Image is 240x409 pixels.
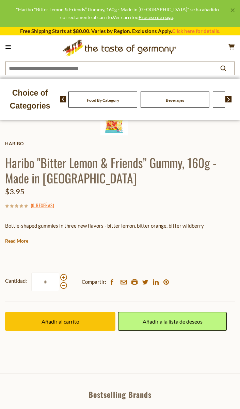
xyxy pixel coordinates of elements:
[230,8,235,12] a: ×
[5,238,28,244] a: Read More
[32,202,53,209] a: 0 reseñas
[225,96,232,102] img: next arrow
[0,391,240,398] div: Bestselling Brands
[31,273,59,291] input: Cantidad:
[100,108,128,135] img: Haribo Bitter Lemon & Friends
[172,28,220,34] a: Click here for details.
[82,278,106,286] span: Compartir:
[87,98,119,103] a: Food By Category
[166,98,184,103] a: Beverages
[5,187,25,196] span: $3.95
[113,14,136,20] a: Ver carrito
[5,155,235,185] h1: Haribo "Bitter Lemon & Friends” Gummy, 160g - Made in [GEOGRAPHIC_DATA]
[42,318,79,325] span: Añadir al carrito
[60,96,66,102] img: previous arrow
[139,14,173,20] a: Proceso de pago
[118,312,227,331] a: Añadir a la lista de deseos
[5,277,27,285] strong: Cantidad:
[31,202,54,209] span: ( )
[5,141,235,146] a: Haribo
[5,5,229,21] div: "Haribo "Bitter Lemon & Friends” Gummy, 160g - Made in [GEOGRAPHIC_DATA]" se ha añadido correctam...
[5,222,235,230] p: Bottle-shaped gummies in three new flavors - bitter lemon, bitter orange, bitter wildberry
[5,312,115,331] button: Añadir al carrito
